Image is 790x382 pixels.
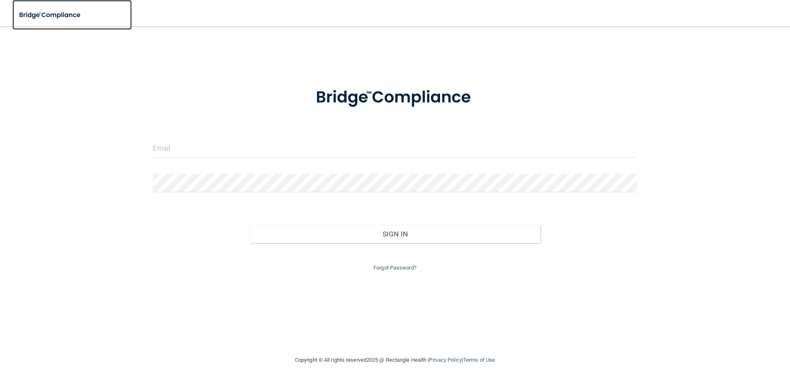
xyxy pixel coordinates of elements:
a: Privacy Policy [429,357,462,363]
input: Email [153,139,638,158]
img: bridge_compliance_login_screen.278c3ca4.svg [299,76,491,119]
button: Sign In [250,225,540,243]
iframe: Drift Widget Chat Controller [647,323,780,356]
div: Copyright © All rights reserved 2025 @ Rectangle Health | | [244,347,546,373]
img: bridge_compliance_login_screen.278c3ca4.svg [12,7,88,24]
a: Terms of Use [463,357,495,363]
a: Forgot Password? [374,265,416,271]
